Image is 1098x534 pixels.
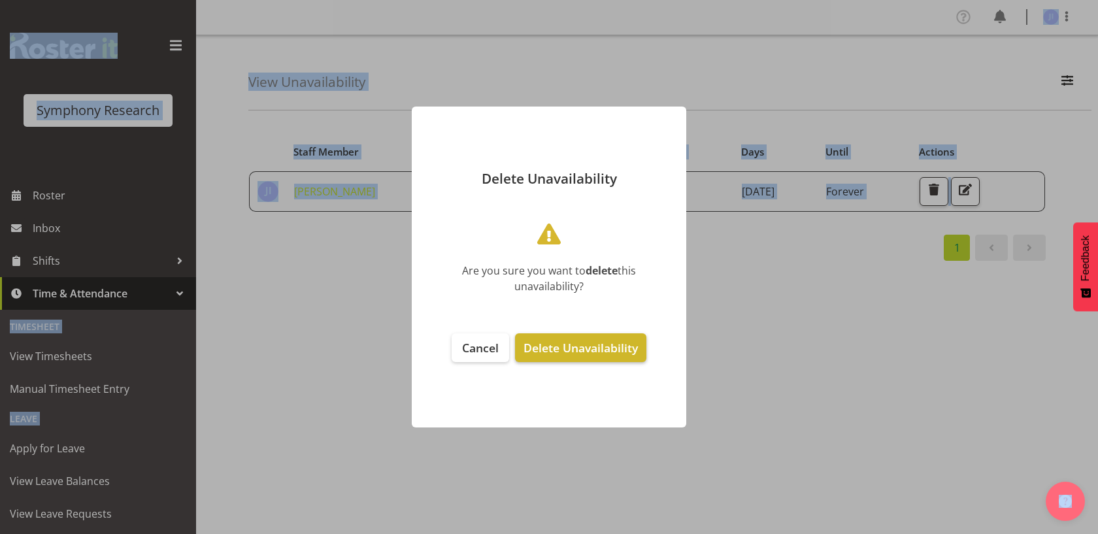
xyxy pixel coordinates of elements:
[431,263,667,294] div: Are you sure you want to this unavailability?
[515,333,646,362] button: Delete Unavailability
[1080,235,1091,281] span: Feedback
[586,263,618,278] b: delete
[1073,222,1098,311] button: Feedback - Show survey
[462,340,499,356] span: Cancel
[524,340,638,356] span: Delete Unavailability
[452,333,509,362] button: Cancel
[425,172,673,186] p: Delete Unavailability
[1059,495,1072,508] img: help-xxl-2.png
